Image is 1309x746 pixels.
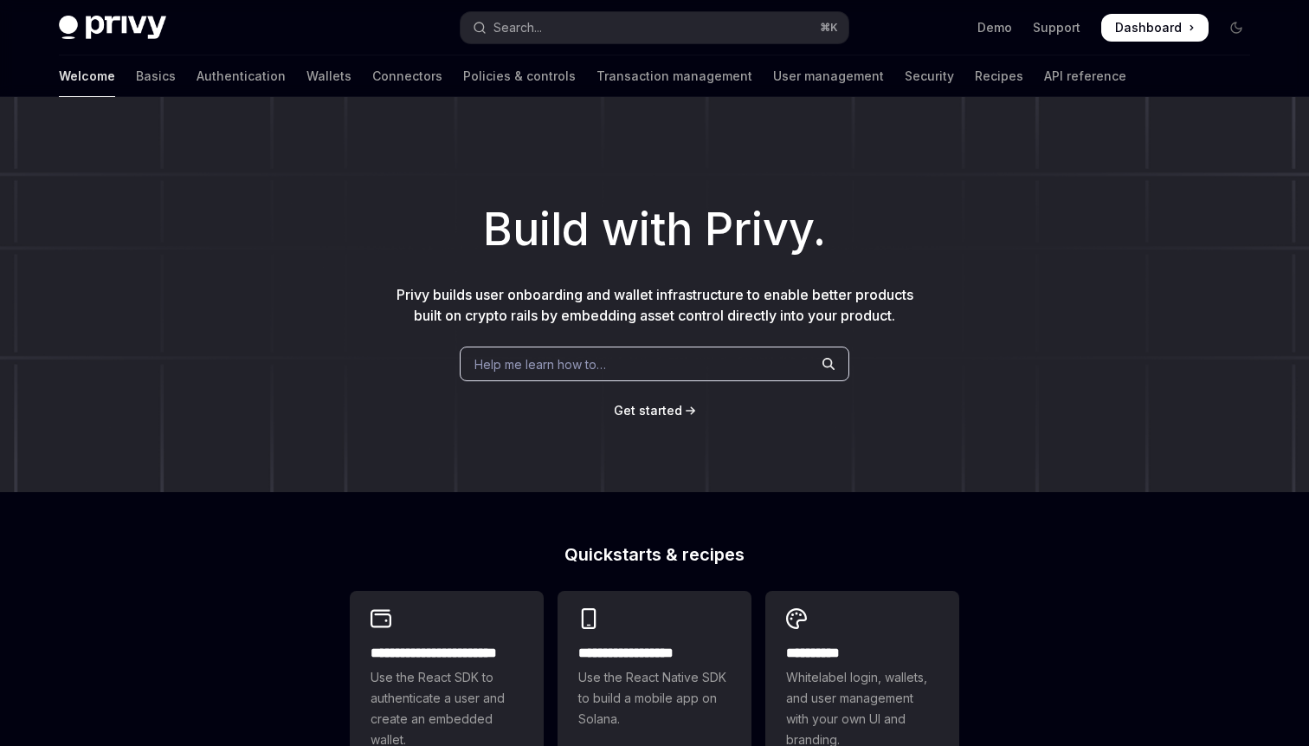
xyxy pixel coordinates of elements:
[463,55,576,97] a: Policies & controls
[1115,19,1182,36] span: Dashboard
[197,55,286,97] a: Authentication
[773,55,884,97] a: User management
[461,12,848,43] button: Open search
[397,286,913,324] span: Privy builds user onboarding and wallet infrastructure to enable better products built on crypto ...
[578,667,731,730] span: Use the React Native SDK to build a mobile app on Solana.
[474,355,606,373] span: Help me learn how to…
[306,55,351,97] a: Wallets
[1033,19,1080,36] a: Support
[905,55,954,97] a: Security
[28,196,1281,263] h1: Build with Privy.
[975,55,1023,97] a: Recipes
[59,55,115,97] a: Welcome
[596,55,752,97] a: Transaction management
[350,546,959,563] h2: Quickstarts & recipes
[1044,55,1126,97] a: API reference
[372,55,442,97] a: Connectors
[820,21,838,35] span: ⌘ K
[136,55,176,97] a: Basics
[493,17,542,38] div: Search...
[59,16,166,40] img: dark logo
[614,403,682,418] span: Get started
[1101,14,1209,42] a: Dashboard
[977,19,1012,36] a: Demo
[614,402,682,419] a: Get started
[1222,14,1250,42] button: Toggle dark mode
